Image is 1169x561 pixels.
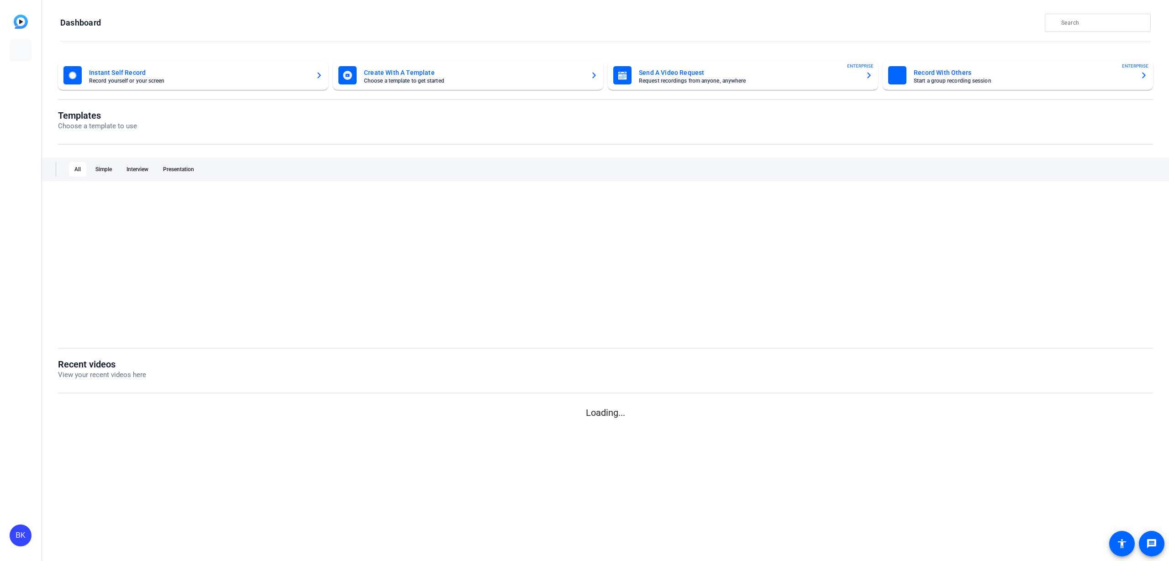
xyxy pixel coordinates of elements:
button: Record With OthersStart a group recording sessionENTERPRISE [883,61,1153,90]
h1: Dashboard [60,17,101,28]
mat-card-subtitle: Request recordings from anyone, anywhere [639,78,858,84]
h1: Templates [58,110,137,121]
mat-card-title: Create With A Template [364,67,583,78]
mat-card-subtitle: Choose a template to get started [364,78,583,84]
button: Instant Self RecordRecord yourself or your screen [58,61,328,90]
div: Presentation [158,162,200,177]
p: Choose a template to use [58,121,137,131]
input: Search [1061,17,1143,28]
span: ENTERPRISE [1122,63,1148,69]
div: BK [10,524,32,546]
p: Loading... [58,406,1153,419]
h1: Recent videos [58,359,146,370]
p: View your recent videos here [58,370,146,380]
button: Create With A TemplateChoose a template to get started [333,61,603,90]
img: blue-gradient.svg [14,15,28,29]
div: Simple [90,162,117,177]
div: Interview [121,162,154,177]
mat-card-subtitle: Start a group recording session [914,78,1133,84]
button: Send A Video RequestRequest recordings from anyone, anywhereENTERPRISE [608,61,878,90]
mat-card-title: Instant Self Record [89,67,308,78]
mat-icon: accessibility [1116,538,1127,549]
mat-icon: message [1146,538,1157,549]
mat-card-subtitle: Record yourself or your screen [89,78,308,84]
mat-card-title: Record With Others [914,67,1133,78]
mat-card-title: Send A Video Request [639,67,858,78]
span: ENTERPRISE [847,63,874,69]
div: All [69,162,86,177]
